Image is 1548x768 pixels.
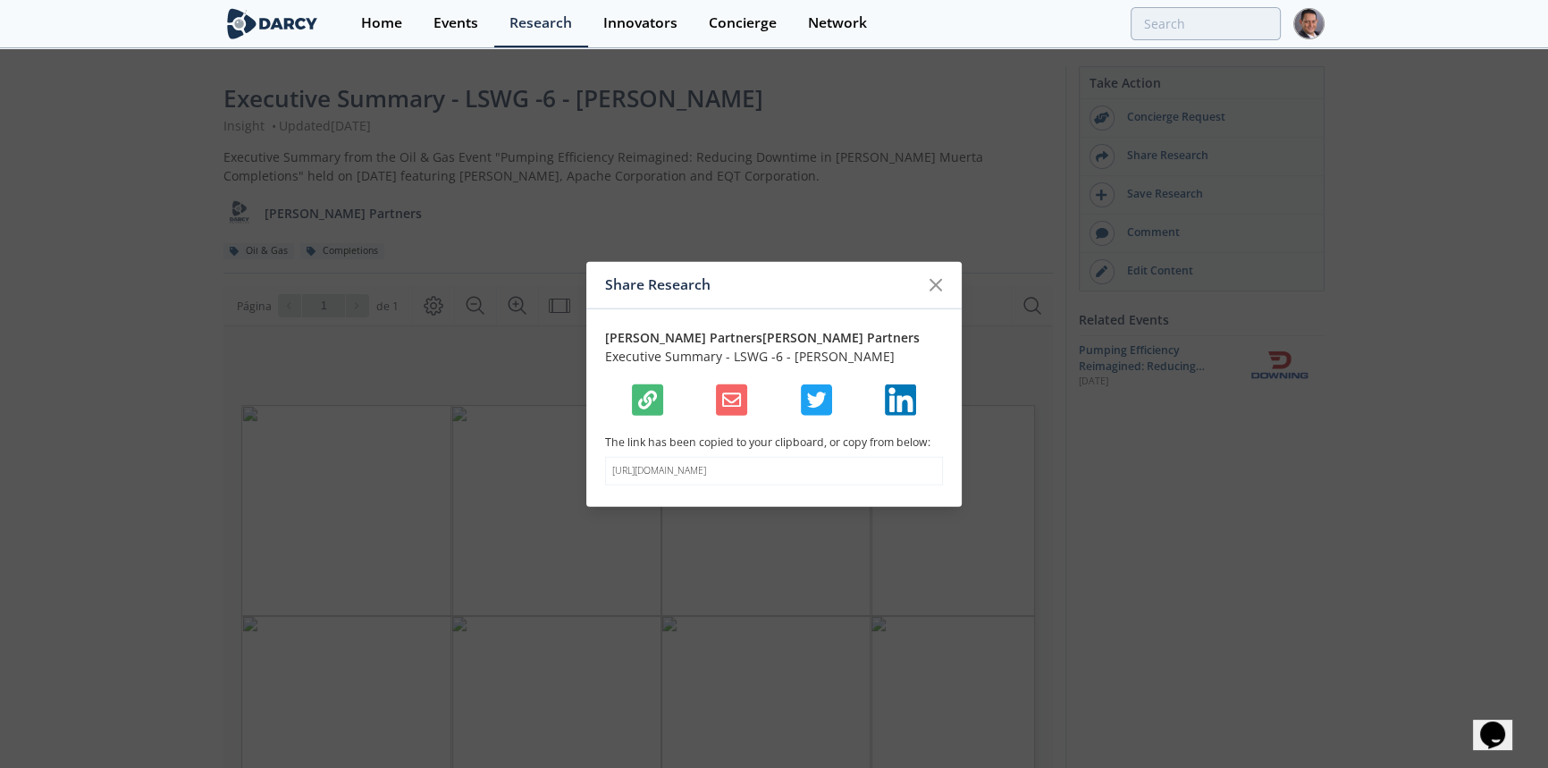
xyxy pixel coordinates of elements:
[1473,696,1530,750] iframe: chat widget
[605,346,943,365] p: Executive Summary - LSWG -6 - [PERSON_NAME]
[605,267,919,301] div: Share Research
[223,8,321,39] img: logo-wide.svg
[808,16,867,30] div: Network
[605,434,943,450] p: The link has been copied to your clipboard, or copy from below:
[605,327,943,346] p: [PERSON_NAME] Partners [PERSON_NAME] Partners
[801,384,832,415] img: Shares
[1131,7,1281,40] input: Advanced Search
[509,16,572,30] div: Research
[603,16,677,30] div: Innovators
[709,16,777,30] div: Concierge
[361,16,402,30] div: Home
[612,464,936,478] p: [URL][DOMAIN_NAME]
[1293,8,1325,39] img: Profile
[433,16,478,30] div: Events
[885,384,916,415] img: Shares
